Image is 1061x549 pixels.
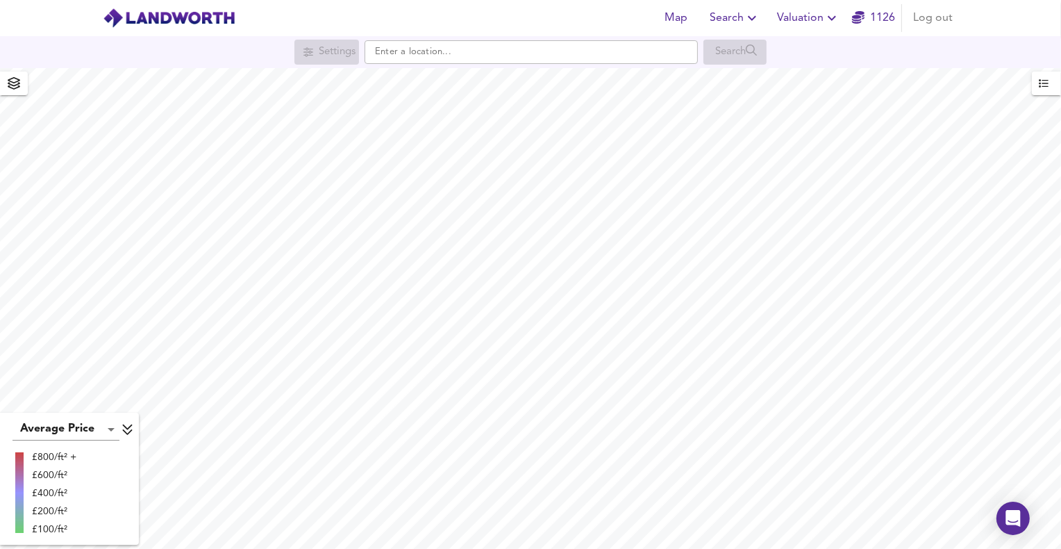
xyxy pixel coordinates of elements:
img: logo [103,8,235,28]
button: Map [654,4,699,32]
div: Open Intercom Messenger [996,502,1030,535]
div: £400/ft² [32,486,76,500]
div: £800/ft² + [32,450,76,464]
button: Search [704,4,766,32]
button: Valuation [771,4,846,32]
button: 1126 [851,4,896,32]
span: Valuation [777,8,840,28]
div: £600/ft² [32,468,76,482]
button: Log out [908,4,958,32]
span: Map [660,8,693,28]
div: Search for a location first or explore the map [703,40,767,65]
div: Average Price [12,418,119,441]
div: £100/ft² [32,523,76,536]
span: Log out [913,8,953,28]
span: Search [710,8,760,28]
input: Enter a location... [365,40,698,64]
a: 1126 [852,8,895,28]
div: £200/ft² [32,505,76,518]
div: Search for a location first or explore the map [294,40,359,65]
